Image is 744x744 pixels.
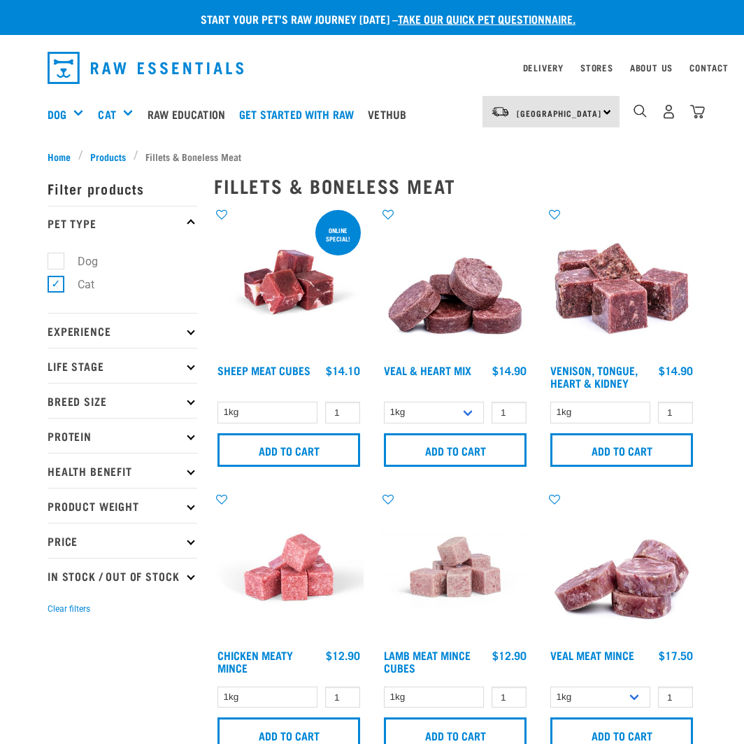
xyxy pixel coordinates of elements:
[236,86,364,142] a: Get started with Raw
[492,402,527,423] input: 1
[658,402,693,423] input: 1
[214,492,364,642] img: Chicken Meaty Mince
[214,207,364,357] img: Sheep Meat
[217,652,293,671] a: Chicken Meaty Mince
[550,652,634,658] a: Veal Meat Mince
[661,104,676,119] img: user.png
[48,171,197,206] p: Filter products
[380,492,530,642] img: Lamb Meat Mince
[48,488,197,523] p: Product Weight
[90,149,126,164] span: Products
[48,383,197,418] p: Breed Size
[384,652,471,671] a: Lamb Meat Mince Cubes
[523,65,564,70] a: Delivery
[48,453,197,488] p: Health Benefit
[48,149,696,164] nav: breadcrumbs
[492,364,527,377] div: $14.90
[217,433,360,467] input: Add to cart
[144,86,236,142] a: Raw Education
[217,367,310,373] a: Sheep Meat Cubes
[315,220,361,249] div: ONLINE SPECIAL!
[48,206,197,241] p: Pet Type
[658,687,693,708] input: 1
[384,367,471,373] a: Veal & Heart Mix
[214,175,696,197] h2: Fillets & Boneless Meat
[48,418,197,453] p: Protein
[55,253,103,270] label: Dog
[83,149,134,164] a: Products
[48,523,197,558] p: Price
[550,367,638,386] a: Venison, Tongue, Heart & Kidney
[325,402,360,423] input: 1
[659,649,693,661] div: $17.50
[36,46,708,90] nav: dropdown navigation
[48,313,197,348] p: Experience
[659,364,693,377] div: $14.90
[325,687,360,708] input: 1
[547,492,696,642] img: 1160 Veal Meat Mince Medallions 01
[48,603,90,615] button: Clear filters
[517,111,601,115] span: [GEOGRAPHIC_DATA]
[550,433,693,467] input: Add to cart
[48,52,243,84] img: Raw Essentials Logo
[48,348,197,383] p: Life Stage
[48,558,197,593] p: In Stock / Out Of Stock
[580,65,613,70] a: Stores
[384,433,527,467] input: Add to cart
[492,649,527,661] div: $12.90
[491,106,510,118] img: van-moving.png
[630,65,673,70] a: About Us
[48,149,71,164] span: Home
[326,649,360,661] div: $12.90
[48,149,78,164] a: Home
[48,106,66,122] a: Dog
[380,207,530,357] img: 1152 Veal Heart Medallions 01
[690,104,705,119] img: home-icon@2x.png
[398,15,575,22] a: take our quick pet questionnaire.
[98,106,115,122] a: Cat
[364,86,417,142] a: Vethub
[547,207,696,357] img: Pile Of Cubed Venison Tongue Mix For Pets
[55,276,100,293] label: Cat
[634,104,647,118] img: home-icon-1@2x.png
[689,65,729,70] a: Contact
[492,687,527,708] input: 1
[326,364,360,377] div: $14.10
